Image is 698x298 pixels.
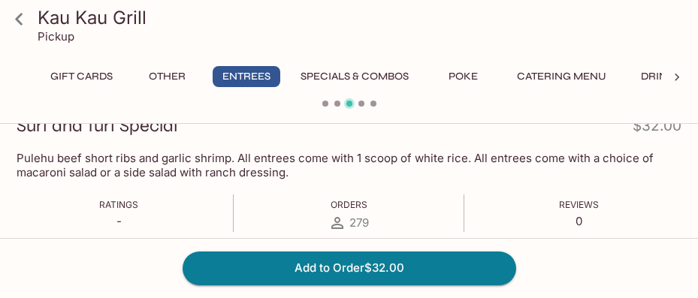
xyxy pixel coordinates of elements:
button: Gift Cards [42,66,121,87]
button: Specials & Combos [292,66,417,87]
span: Orders [331,199,367,210]
span: 279 [349,215,369,230]
p: Pulehu beef short ribs and garlic shrimp. All entrees come with 1 scoop of white rice. All entree... [17,151,681,179]
button: Catering Menu [509,66,615,87]
p: 0 [559,214,599,228]
span: Reviews [559,199,599,210]
button: Poke [429,66,497,87]
span: Ratings [99,199,138,210]
button: Other [133,66,201,87]
p: - [99,214,138,228]
button: Drinks [627,66,694,87]
p: Pickup [38,29,74,44]
h4: $32.00 [633,114,681,143]
h3: Kau Kau Grill [38,6,686,29]
button: Entrees [213,66,280,87]
button: Add to Order$32.00 [183,251,516,284]
h3: Surf and Turf Special [17,114,178,137]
